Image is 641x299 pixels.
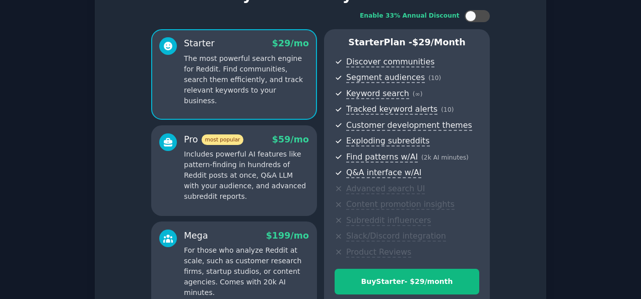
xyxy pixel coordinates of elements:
div: Mega [184,230,208,242]
span: Customer development themes [346,120,472,131]
span: $ 29 /month [412,37,466,47]
span: most popular [202,134,244,145]
span: Q&A interface w/AI [346,168,421,178]
div: Pro [184,133,243,146]
p: Includes powerful AI features like pattern-finding in hundreds of Reddit posts at once, Q&A LLM w... [184,149,309,202]
p: For those who analyze Reddit at scale, such as customer research firms, startup studios, or conte... [184,245,309,298]
p: Starter Plan - [335,36,479,49]
div: Starter [184,37,215,50]
span: $ 59 /mo [272,134,309,144]
span: Advanced search UI [346,184,425,194]
span: $ 199 /mo [266,231,309,241]
button: BuyStarter- $29/month [335,269,479,294]
span: Subreddit influencers [346,215,431,226]
span: Content promotion insights [346,199,455,210]
span: Product Reviews [346,247,411,258]
div: Enable 33% Annual Discount [360,12,460,21]
span: Tracked keyword alerts [346,104,437,115]
span: Segment audiences [346,72,425,83]
span: ( 10 ) [428,74,441,82]
span: Find patterns w/AI [346,152,418,163]
span: ( 2k AI minutes ) [421,154,469,161]
span: ( ∞ ) [413,91,423,98]
div: Buy Starter - $ 29 /month [335,276,479,287]
span: Discover communities [346,57,434,67]
span: $ 29 /mo [272,38,309,48]
span: Exploding subreddits [346,136,429,146]
span: Keyword search [346,89,409,99]
span: Slack/Discord integration [346,231,446,242]
p: The most powerful search engine for Reddit. Find communities, search them efficiently, and track ... [184,53,309,106]
span: ( 10 ) [441,106,454,113]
